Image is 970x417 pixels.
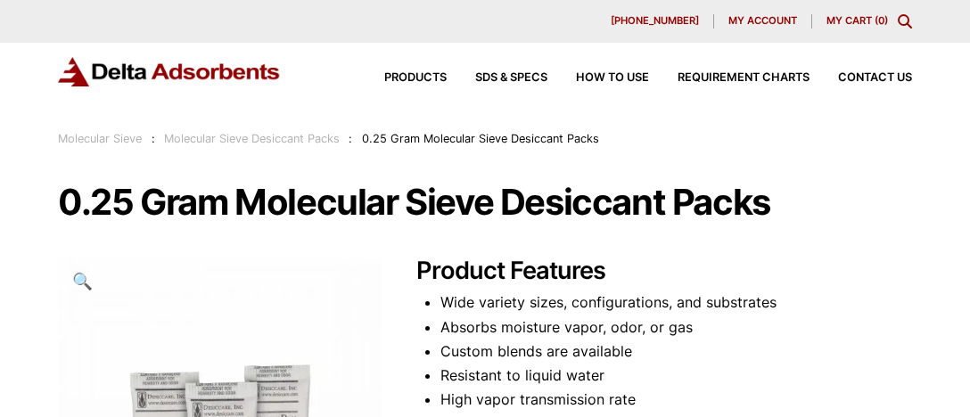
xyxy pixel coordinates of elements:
[58,132,142,145] a: Molecular Sieve
[384,72,447,84] span: Products
[611,16,699,26] span: [PHONE_NUMBER]
[596,14,714,29] a: [PHONE_NUMBER]
[58,57,281,86] img: Delta Adsorbents
[440,364,912,388] li: Resistant to liquid water
[678,72,810,84] span: Requirement Charts
[440,339,912,364] li: Custom blends are available
[58,257,107,306] a: View full-screen image gallery
[649,72,810,84] a: Requirement Charts
[356,72,447,84] a: Products
[440,388,912,412] li: High vapor transmission rate
[164,132,340,145] a: Molecular Sieve Desiccant Packs
[878,14,884,27] span: 0
[440,290,912,315] li: Wide variety sizes, configurations, and substrates
[475,72,547,84] span: SDS & SPECS
[416,257,911,286] h2: Product Features
[349,132,352,145] span: :
[362,132,599,145] span: 0.25 Gram Molecular Sieve Desiccant Packs
[576,72,649,84] span: How to Use
[152,132,155,145] span: :
[440,315,912,339] li: Absorbs moisture vapor, odor, or gas
[547,72,649,84] a: How to Use
[714,14,812,29] a: My account
[810,72,912,84] a: Contact Us
[838,72,912,84] span: Contact Us
[447,72,547,84] a: SDS & SPECS
[826,14,888,27] a: My Cart (0)
[898,14,912,29] div: Toggle Modal Content
[58,184,911,221] h1: 0.25 Gram Molecular Sieve Desiccant Packs
[728,16,797,26] span: My account
[72,271,93,290] span: 🔍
